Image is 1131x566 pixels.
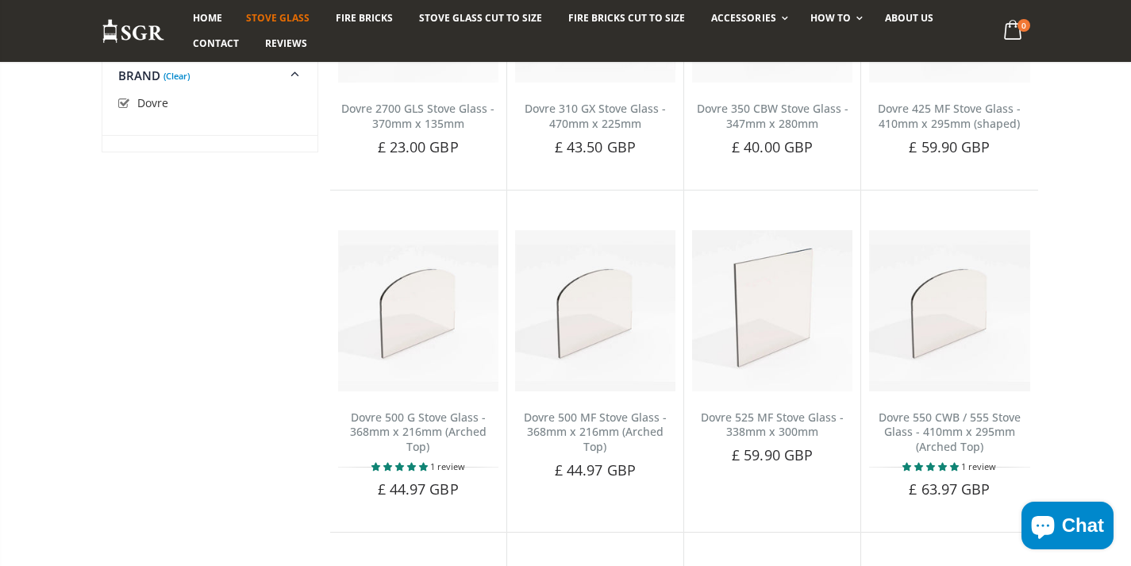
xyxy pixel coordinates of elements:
img: Dovre 500 MF arched top stove glass [515,230,675,391]
span: How To [810,11,851,25]
span: Home [193,11,222,25]
a: Dovre 425 MF Stove Glass - 410mm x 295mm (shaped) [878,101,1021,131]
img: Dovre 500 G arched top stove glass [338,230,498,391]
a: Fire Bricks [324,6,405,31]
a: Accessories [699,6,795,31]
span: £ 40.00 GBP [732,137,813,156]
span: £ 43.50 GBP [555,137,636,156]
span: 1 review [961,460,996,472]
span: Contact [193,37,239,50]
a: Dovre 525 MF Stove Glass - 338mm x 300mm [701,410,844,440]
span: £ 59.90 GBP [732,445,813,464]
span: Fire Bricks [336,11,393,25]
a: 0 [997,16,1029,47]
span: £ 44.97 GBP [555,460,636,479]
a: Contact [181,31,251,56]
span: 0 [1018,19,1030,32]
a: Dovre 310 GX Stove Glass - 470mm x 225mm [525,101,666,131]
span: 1 review [430,460,465,472]
span: £ 44.97 GBP [378,479,459,499]
span: Brand [118,67,161,83]
span: Dovre [137,95,168,110]
a: How To [798,6,871,31]
span: 5.00 stars [902,460,961,472]
a: Reviews [253,31,319,56]
a: Stove Glass Cut To Size [407,6,554,31]
span: Stove Glass [246,11,310,25]
a: Dovre 350 CBW Stove Glass - 347mm x 280mm [697,101,848,131]
a: Dovre 550 CWB / 555 Stove Glass - 410mm x 295mm (Arched Top) [879,410,1021,455]
img: Dovre 525 MF Stove Glass - 338mm x 300mm [692,230,852,391]
a: Dovre 2700 GLS Stove Glass - 370mm x 135mm [341,101,494,131]
span: 5.00 stars [371,460,430,472]
span: About us [885,11,933,25]
a: About us [873,6,945,31]
a: Home [181,6,234,31]
span: Accessories [711,11,775,25]
span: Stove Glass Cut To Size [419,11,542,25]
span: £ 23.00 GBP [378,137,459,156]
a: Dovre 500 G Stove Glass - 368mm x 216mm (Arched Top) [350,410,487,455]
span: Fire Bricks Cut To Size [568,11,685,25]
img: Dovre 550 CWB/555 stove glass with an arched top [869,230,1029,391]
span: £ 59.90 GBP [909,137,990,156]
a: Fire Bricks Cut To Size [556,6,697,31]
a: Dovre 500 MF Stove Glass - 368mm x 216mm (Arched Top) [524,410,667,455]
span: Reviews [265,37,307,50]
a: (Clear) [163,74,190,78]
img: Stove Glass Replacement [102,18,165,44]
inbox-online-store-chat: Shopify online store chat [1017,502,1118,553]
a: Stove Glass [234,6,321,31]
span: £ 63.97 GBP [909,479,990,499]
